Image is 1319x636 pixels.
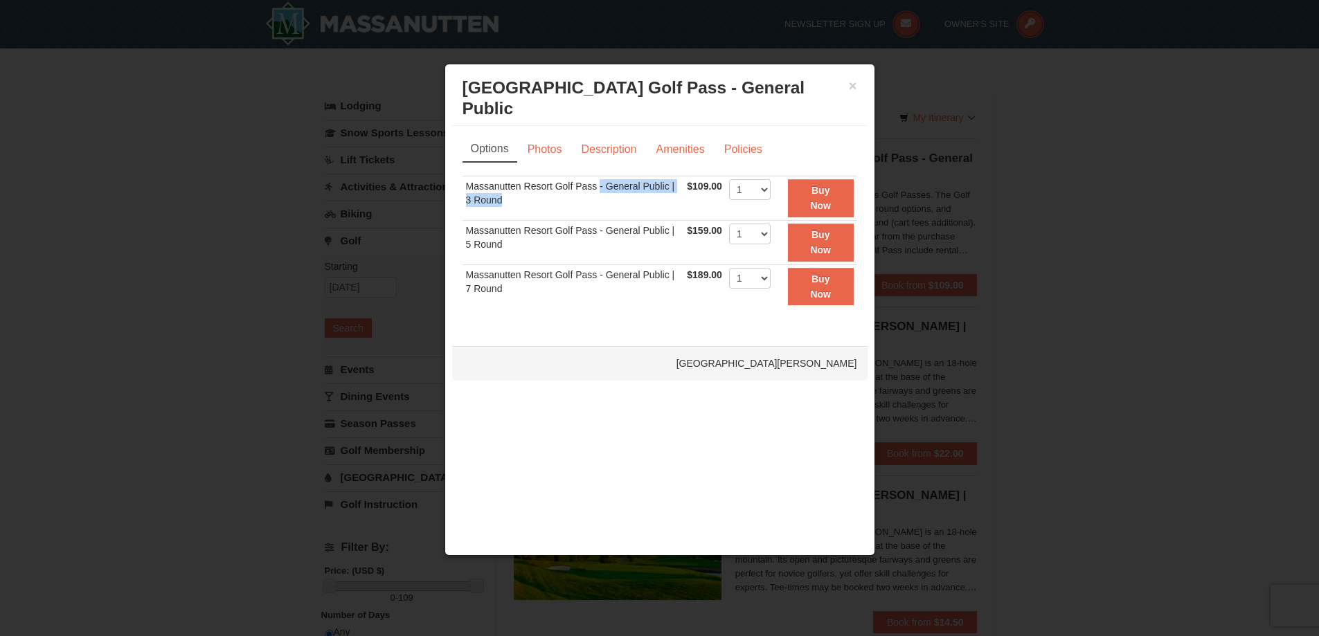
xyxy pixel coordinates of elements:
a: Amenities [647,136,713,163]
a: Description [572,136,645,163]
td: Massanutten Resort Golf Pass - General Public | 5 Round [463,220,684,264]
span: $109.00 [687,181,722,192]
strong: Buy Now [810,229,831,255]
td: Massanutten Resort Golf Pass - General Public | 7 Round [463,264,684,308]
div: [GEOGRAPHIC_DATA][PERSON_NAME] [452,346,868,381]
td: Massanutten Resort Golf Pass - General Public | 3 Round [463,176,684,220]
a: Photos [519,136,571,163]
strong: Buy Now [810,185,831,211]
button: × [849,79,857,93]
button: Buy Now [788,179,854,217]
h3: [GEOGRAPHIC_DATA] Golf Pass - General Public [463,78,857,119]
span: $189.00 [687,269,722,280]
strong: Buy Now [810,273,831,300]
button: Buy Now [788,224,854,262]
button: Buy Now [788,268,854,306]
a: Policies [715,136,771,163]
span: $159.00 [687,225,722,236]
a: Options [463,136,517,163]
